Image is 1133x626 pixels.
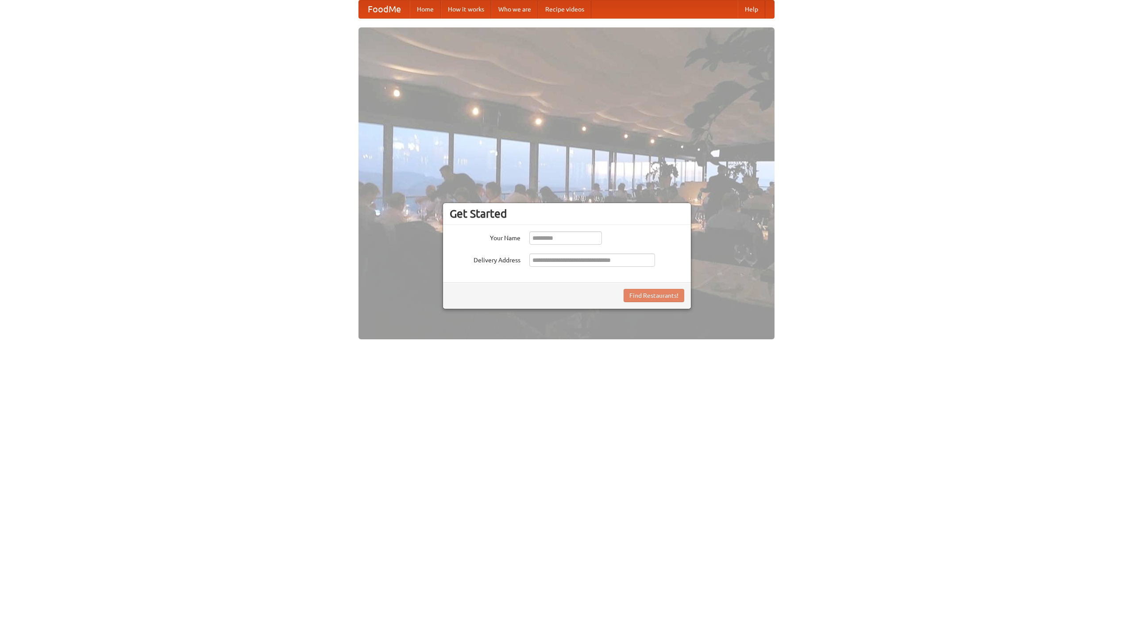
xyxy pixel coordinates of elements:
button: Find Restaurants! [624,289,684,302]
label: Your Name [450,231,520,242]
a: Home [410,0,441,18]
a: Recipe videos [538,0,591,18]
h3: Get Started [450,207,684,220]
a: FoodMe [359,0,410,18]
a: Who we are [491,0,538,18]
a: Help [738,0,765,18]
label: Delivery Address [450,253,520,265]
a: How it works [441,0,491,18]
